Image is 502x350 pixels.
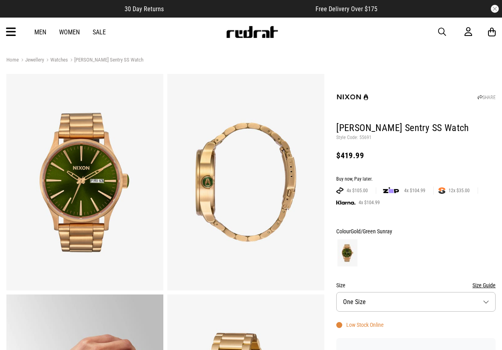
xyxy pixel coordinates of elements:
div: Size [336,280,496,290]
a: Jewellery [19,57,44,64]
h1: [PERSON_NAME] Sentry SS Watch [336,122,496,135]
img: SPLITPAY [439,187,445,194]
iframe: Customer reviews powered by Trustpilot [180,5,300,13]
a: SHARE [478,95,496,100]
span: 4x $105.00 [343,187,371,194]
a: Home [6,57,19,63]
span: 4x $104.99 [401,187,429,194]
span: Free Delivery Over $175 [315,5,377,13]
div: $419.99 [336,151,496,160]
img: zip [383,187,399,195]
span: 4x $104.99 [355,199,383,206]
div: Buy now, Pay later. [336,176,496,183]
button: One Size [336,292,496,312]
span: 12x $35.00 [445,187,473,194]
img: AFTERPAY [336,187,343,194]
div: Low Stock Online [336,322,384,328]
a: Men [34,28,46,36]
a: Women [59,28,80,36]
button: Open LiveChat chat widget [6,3,30,27]
span: Gold/Green Sunray [351,228,392,235]
img: KLARNA [336,201,355,205]
a: [PERSON_NAME] Sentry SS Watch [68,57,143,64]
a: Watches [44,57,68,64]
img: Redrat logo [226,26,278,38]
span: One Size [343,298,366,306]
img: Nixon [336,81,368,113]
button: Size Guide [472,280,496,290]
img: Nixon Sentry Ss Watch in Gold [6,74,163,290]
a: Sale [93,28,106,36]
span: 30 Day Returns [125,5,164,13]
img: Gold/Green Sunray [337,239,357,266]
div: Colour [336,227,496,236]
img: Nixon Sentry Ss Watch in Gold [167,74,324,290]
p: Style Code: 55691 [336,135,496,141]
